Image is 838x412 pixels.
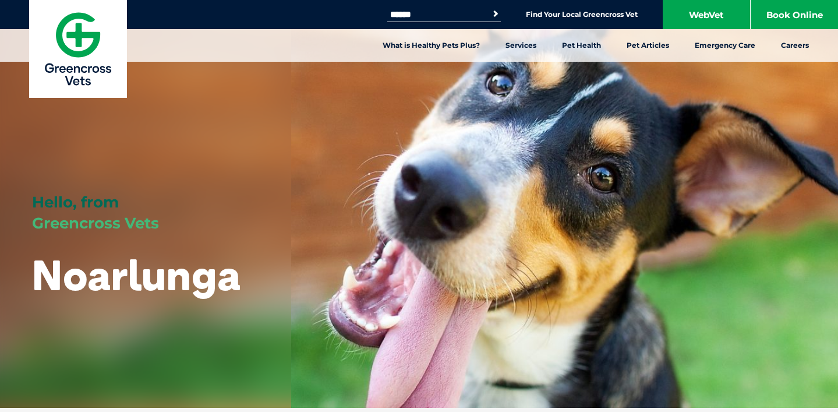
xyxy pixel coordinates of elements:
a: Pet Health [549,29,614,62]
span: Greencross Vets [32,214,159,233]
a: Careers [768,29,822,62]
span: Hello, from [32,193,119,212]
a: Emergency Care [682,29,768,62]
a: What is Healthy Pets Plus? [370,29,493,62]
a: Find Your Local Greencross Vet [526,10,638,19]
a: Pet Articles [614,29,682,62]
a: Services [493,29,549,62]
h1: Noarlunga [32,252,241,298]
button: Search [490,8,501,20]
